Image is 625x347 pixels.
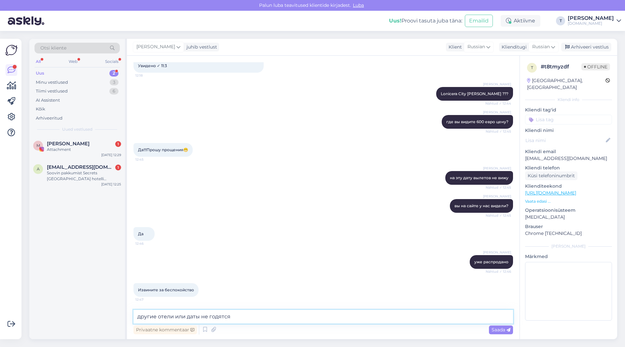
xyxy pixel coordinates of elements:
[138,231,144,236] span: Да
[561,43,611,51] div: Arhiveeri vestlus
[133,310,513,324] textarea: другие отели или даты не годятся
[525,198,612,204] p: Vaata edasi ...
[36,79,68,86] div: Minu vestlused
[110,79,118,86] div: 3
[36,70,44,77] div: Uus
[525,183,612,190] p: Klienditeekond
[483,166,511,171] span: [PERSON_NAME]
[483,110,511,115] span: [PERSON_NAME]
[47,141,90,147] span: MARIE TAUTS
[541,63,581,71] div: # t8tmyzdf
[525,214,612,221] p: [MEDICAL_DATA]
[133,325,197,334] div: Privaatne kommentaar
[135,241,160,246] span: 12:46
[109,70,118,77] div: 2
[525,253,612,260] p: Märkmed
[486,129,511,134] span: Nähtud ✓ 12:45
[532,43,550,51] span: Russian
[525,148,612,155] p: Kliendi email
[138,287,194,292] span: Извините за беспокойство
[37,166,40,171] span: a
[62,126,92,132] span: Uued vestlused
[568,21,614,26] div: [DOMAIN_NAME]
[531,65,533,70] span: t
[115,165,121,170] div: 1
[525,223,612,230] p: Brauser
[465,15,493,27] button: Emailid
[47,170,121,182] div: Soovin pakkumist Secrets [GEOGRAPHIC_DATA] hotelli augustis, kuni [DATE] tagasi
[67,57,79,66] div: Web
[138,147,188,152] span: Да!!!Прошу прощения😁
[36,97,60,104] div: AI Assistent
[527,77,605,91] div: [GEOGRAPHIC_DATA], [GEOGRAPHIC_DATA]
[389,17,462,25] div: Proovi tasuta juba täna:
[136,43,175,51] span: [PERSON_NAME]
[501,15,540,27] div: Aktiivne
[525,127,612,134] p: Kliendi nimi
[486,185,511,190] span: Nähtud ✓ 12:45
[525,171,577,180] div: Küsi telefoninumbrit
[40,45,66,51] span: Otsi kliente
[486,269,511,274] span: Nähtud ✓ 12:46
[454,203,508,208] span: вы на сайте у нас видели?
[135,157,160,162] span: 12:45
[525,207,612,214] p: Operatsioonisüsteem
[5,44,18,56] img: Askly Logo
[467,43,485,51] span: Russian
[115,141,121,147] div: 1
[35,57,42,66] div: All
[492,327,510,333] span: Saada
[101,152,121,157] div: [DATE] 12:29
[47,147,121,152] div: Attachment
[581,63,610,70] span: Offline
[135,297,160,302] span: 12:47
[486,213,511,218] span: Nähtud ✓ 12:45
[525,107,612,113] p: Kliendi tag'id
[525,115,612,124] input: Lisa tag
[36,115,62,122] div: Arhiveeritud
[104,57,120,66] div: Socials
[483,82,511,87] span: [PERSON_NAME]
[525,230,612,237] p: Chrome [TECHNICAL_ID]
[568,16,614,21] div: [PERSON_NAME]
[47,164,115,170] span: alar@ng.edu.ee
[101,182,121,187] div: [DATE] 12:25
[184,44,217,51] div: juhib vestlust
[135,73,160,78] span: 12:18
[525,190,576,196] a: [URL][DOMAIN_NAME]
[525,97,612,103] div: Kliendi info
[446,44,462,51] div: Klient
[556,16,565,25] div: T
[351,2,366,8] span: Luba
[485,101,511,106] span: Nähtud ✓ 12:44
[389,18,401,24] b: Uus!
[525,155,612,162] p: [EMAIL_ADDRESS][DOMAIN_NAME]
[525,165,612,171] p: Kliendi telefon
[36,106,45,112] div: Kõik
[441,91,508,96] span: Lonicera City [PERSON_NAME] ???
[474,259,508,264] span: уже распродано
[483,194,511,199] span: [PERSON_NAME]
[525,137,604,144] input: Lisa nimi
[525,243,612,249] div: [PERSON_NAME]
[109,88,118,94] div: 6
[446,119,508,124] span: где вы видите 600 евро цену?
[450,175,508,180] span: на эту дату вылетов не вижу
[568,16,621,26] a: [PERSON_NAME][DOMAIN_NAME]
[36,143,40,148] span: M
[483,250,511,255] span: [PERSON_NAME]
[36,88,68,94] div: Tiimi vestlused
[499,44,527,51] div: Klienditugi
